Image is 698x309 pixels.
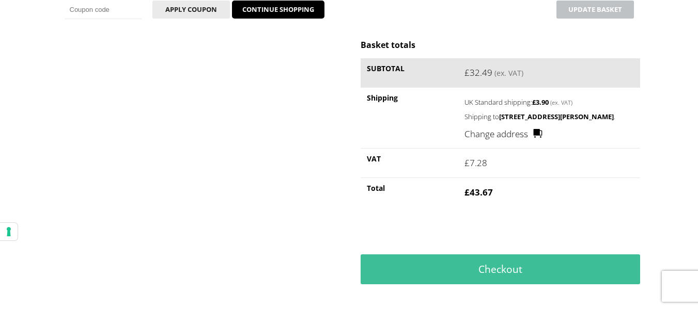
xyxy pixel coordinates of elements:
[464,157,470,169] span: £
[361,177,458,207] th: Total
[464,67,470,78] span: £
[556,1,634,19] button: Update basket
[464,95,617,108] label: UK Standard shipping:
[361,254,640,284] a: Checkout
[494,68,523,78] small: (ex. VAT)
[361,148,458,177] th: VAT
[65,1,142,19] input: Coupon code
[152,1,230,19] button: Apply coupon
[464,186,493,198] bdi: 43.67
[361,87,458,148] th: Shipping
[232,1,324,19] a: CONTINUE SHOPPING
[464,157,487,169] bdi: 7.28
[464,127,542,141] a: Change address
[464,186,470,198] span: £
[464,111,633,123] p: Shipping to .
[532,97,536,107] span: £
[532,97,549,107] bdi: 3.90
[361,39,640,51] h2: Basket totals
[361,58,458,88] th: Subtotal
[550,99,572,106] small: (ex. VAT)
[361,218,640,246] iframe: PayPal
[464,67,492,78] bdi: 32.49
[499,112,614,121] strong: [STREET_ADDRESS][PERSON_NAME]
